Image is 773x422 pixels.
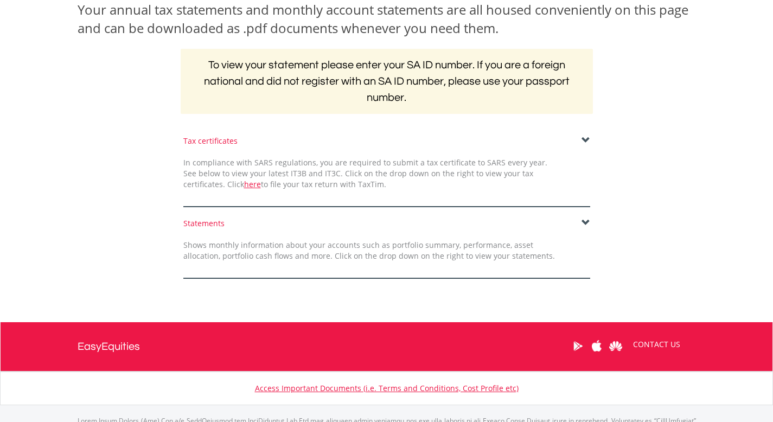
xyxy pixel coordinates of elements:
[181,49,593,114] h2: To view your statement please enter your SA ID number. If you are a foreign national and did not ...
[568,329,587,363] a: Google Play
[227,179,386,189] span: Click to file your tax return with TaxTim.
[244,179,261,189] a: here
[183,218,590,229] div: Statements
[183,157,547,189] span: In compliance with SARS regulations, you are required to submit a tax certificate to SARS every y...
[78,322,140,371] a: EasyEquities
[606,329,625,363] a: Huawei
[255,383,519,393] a: Access Important Documents (i.e. Terms and Conditions, Cost Profile etc)
[175,240,563,261] div: Shows monthly information about your accounts such as portfolio summary, performance, asset alloc...
[183,136,590,146] div: Tax certificates
[587,329,606,363] a: Apple
[78,1,696,38] div: Your annual tax statements and monthly account statements are all housed conveniently on this pag...
[625,329,688,360] a: CONTACT US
